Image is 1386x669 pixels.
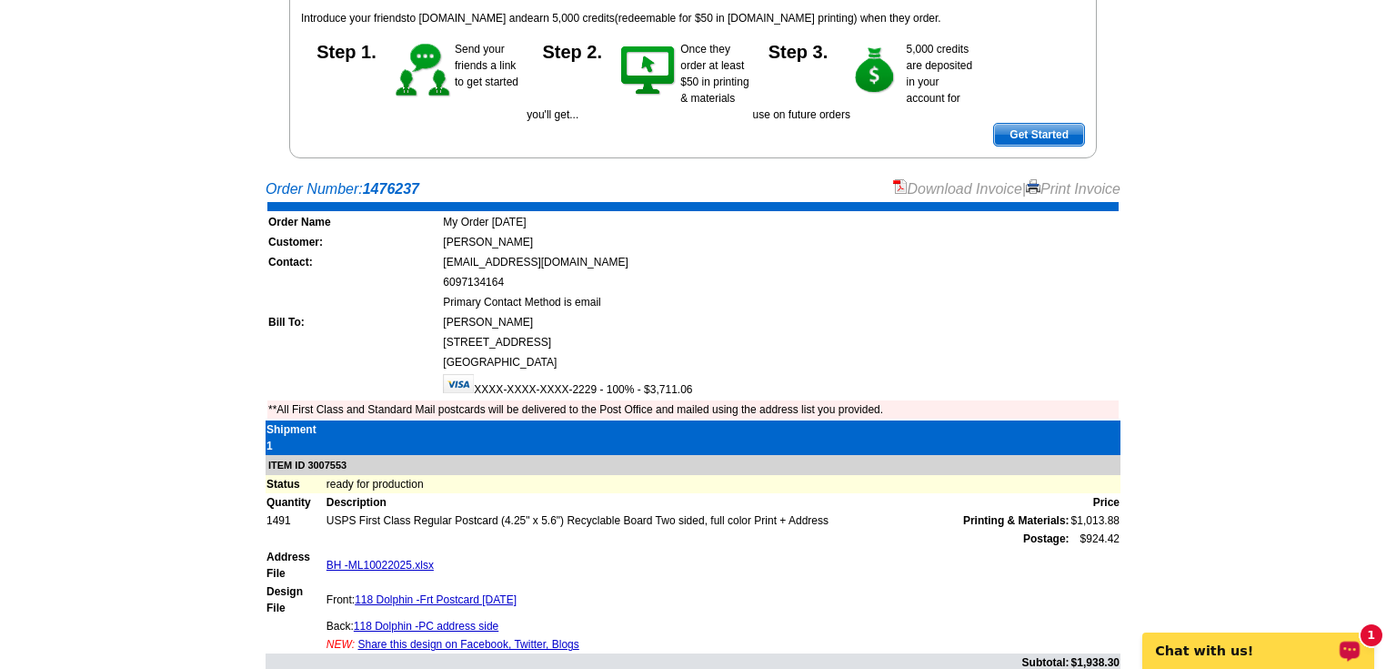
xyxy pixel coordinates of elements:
a: Download Invoice [893,181,1022,197]
img: step-3.gif [844,41,907,101]
div: | [893,178,1121,200]
strong: Postage: [1023,532,1070,545]
h5: Step 1. [301,41,392,59]
a: BH -ML10022025.xlsx [326,559,434,572]
td: 1491 [266,512,326,530]
img: visa.gif [443,374,474,393]
span: Send your friends a link to get started [455,43,518,88]
img: step-1.gif [392,41,455,101]
td: XXXX-XXXX-XXXX-2229 - 100% - $3,711.06 [442,373,1119,399]
td: Order Name [267,213,440,231]
td: [PERSON_NAME] [442,313,1119,331]
td: [STREET_ADDRESS] [442,333,1119,351]
td: [EMAIL_ADDRESS][DOMAIN_NAME] [442,253,1119,271]
td: [PERSON_NAME] [442,233,1119,251]
td: 6097134164 [442,273,1119,291]
td: ITEM ID 3007553 [266,455,1120,476]
div: Order Number: [266,178,1120,200]
h5: Step 3. [753,41,844,59]
td: ready for production [326,475,1120,493]
td: USPS First Class Regular Postcard (4.25" x 5.6") Recyclable Board Two sided, full color Print + A... [326,512,1070,530]
td: [GEOGRAPHIC_DATA] [442,353,1119,371]
a: 118 Dolphin -Frt Postcard [DATE] [355,593,517,606]
span: Once they order at least $50 in printing & materials you'll get... [527,43,748,121]
a: Share this design on Facebook, Twitter, Blogs [358,638,579,651]
a: Get Started [993,123,1085,147]
a: 118 Dolphin -PC address side [354,620,498,633]
td: **All First Class and Standard Mail postcards will be delivered to the Post Office and mailed usi... [267,400,1119,419]
td: Bill To: [267,313,440,331]
img: small-pdf-icon.gif [893,179,908,194]
td: Customer: [267,233,440,251]
span: Introduce your friends [301,12,407,25]
span: earn 5,000 credits [527,12,615,25]
p: to [DOMAIN_NAME] and (redeemable for $50 in [DOMAIN_NAME] printing) when they order. [301,10,1085,26]
td: Description [326,493,1070,512]
td: Shipment 1 [266,421,326,455]
td: Primary Contact Method is email [442,293,1119,311]
td: Back: [326,617,1070,635]
h5: Step 2. [527,41,618,59]
td: Address File [266,548,326,583]
span: NEW: [326,638,355,651]
span: 5,000 credits are deposited in your account for use on future orders [753,43,973,121]
span: Get Started [994,124,1084,146]
img: step-2.gif [618,41,680,101]
td: Status [266,475,326,493]
strong: 1476237 [363,181,419,197]
td: $1,013.88 [1070,512,1120,530]
td: Contact: [267,253,440,271]
iframe: LiveChat chat widget [1130,612,1386,669]
img: small-print-icon.gif [1026,179,1040,194]
td: Design File [266,583,326,617]
td: Quantity [266,493,326,512]
td: Price [1070,493,1120,512]
a: Print Invoice [1026,181,1120,197]
td: My Order [DATE] [442,213,1119,231]
td: Front: [326,583,1070,617]
td: $924.42 [1070,530,1120,548]
span: Printing & Materials: [963,512,1070,529]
